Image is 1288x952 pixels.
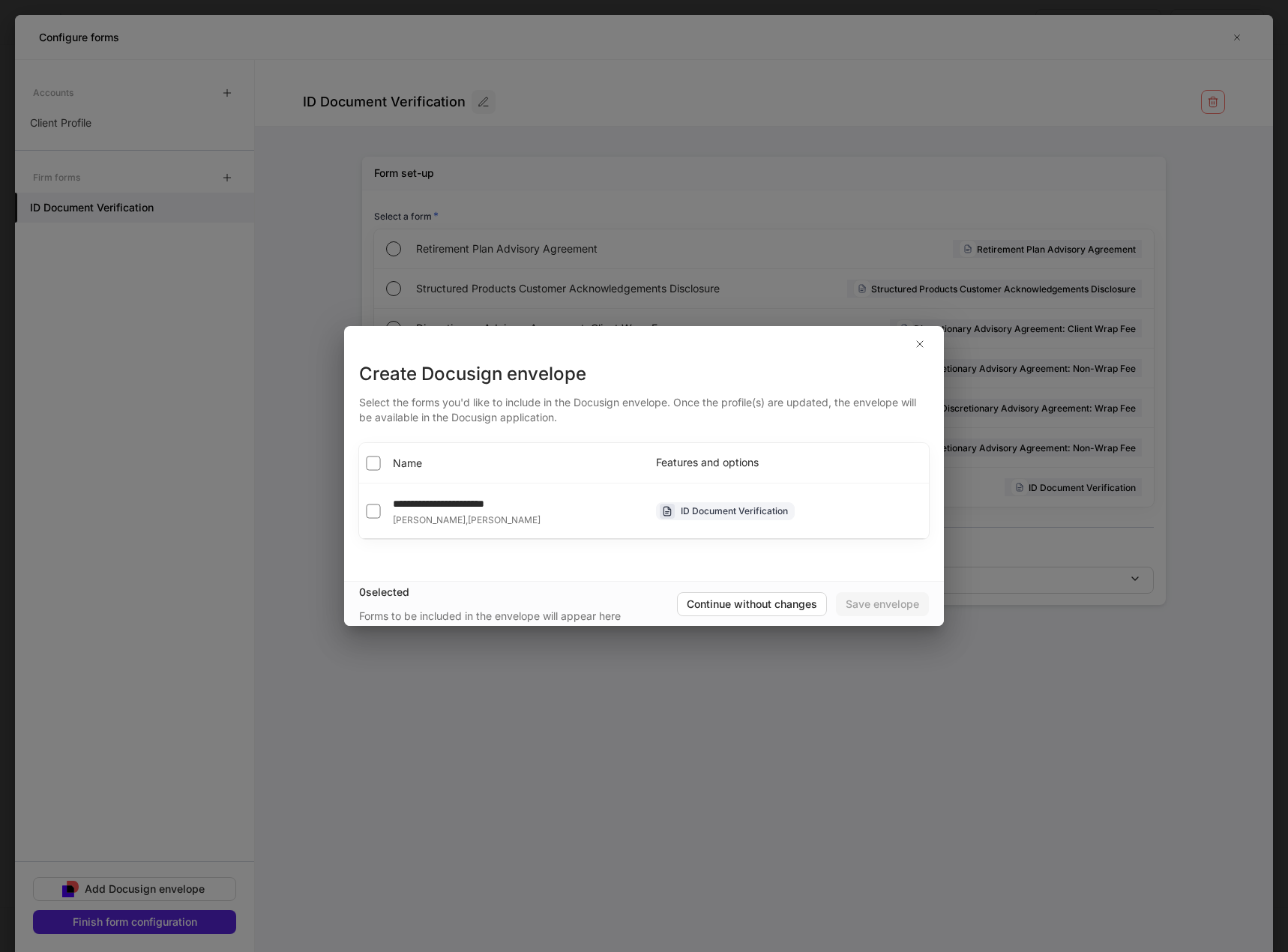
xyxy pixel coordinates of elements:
th: Features and options [644,443,929,483]
span: [PERSON_NAME] [468,514,541,526]
div: Create Docusign envelope [359,362,929,386]
div: Forms to be included in the envelope will appear here [359,609,621,624]
button: Continue without changes [677,592,827,616]
div: , [393,514,541,526]
div: Continue without changes [687,597,817,612]
div: Select the forms you'd like to include in the Docusign envelope. Once the profile(s) are updated,... [359,386,929,425]
div: Save envelope [846,597,919,612]
span: Name [393,456,422,471]
div: 0 selected [359,585,677,600]
button: Save envelope [836,592,929,616]
span: [PERSON_NAME] [393,514,466,526]
div: ID Document Verification [681,504,788,518]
